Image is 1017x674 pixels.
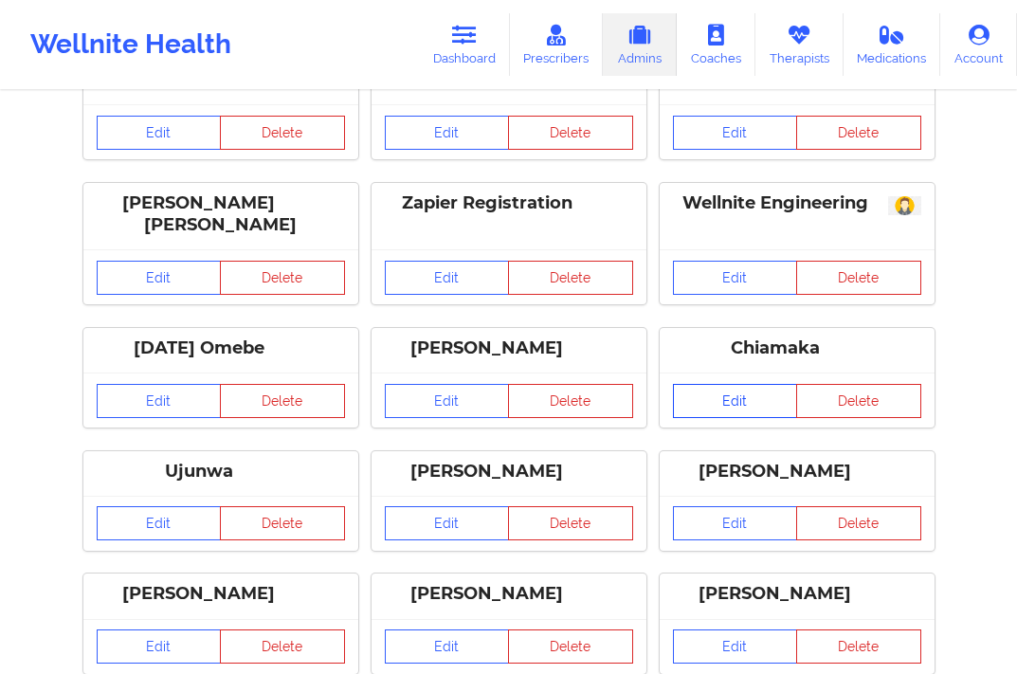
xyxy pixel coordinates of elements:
[888,196,921,215] img: avatar.png
[97,583,345,605] div: [PERSON_NAME]
[673,116,798,150] a: Edit
[220,629,345,664] button: Delete
[385,583,633,605] div: [PERSON_NAME]
[419,13,510,76] a: Dashboard
[508,261,633,295] button: Delete
[385,506,510,540] a: Edit
[508,629,633,664] button: Delete
[844,13,941,76] a: Medications
[385,337,633,359] div: [PERSON_NAME]
[796,116,921,150] button: Delete
[796,261,921,295] button: Delete
[97,506,222,540] a: Edit
[673,192,921,214] div: Wellnite Engineering
[220,261,345,295] button: Delete
[385,261,510,295] a: Edit
[385,629,510,664] a: Edit
[97,261,222,295] a: Edit
[673,629,798,664] a: Edit
[673,261,798,295] a: Edit
[940,13,1017,76] a: Account
[220,116,345,150] button: Delete
[508,506,633,540] button: Delete
[603,13,677,76] a: Admins
[97,384,222,418] a: Edit
[385,192,633,214] div: Zapier Registration
[97,629,222,664] a: Edit
[97,116,222,150] a: Edit
[673,583,921,605] div: [PERSON_NAME]
[385,116,510,150] a: Edit
[677,13,755,76] a: Coaches
[796,384,921,418] button: Delete
[508,116,633,150] button: Delete
[673,337,921,359] div: Chiamaka
[220,506,345,540] button: Delete
[796,629,921,664] button: Delete
[796,506,921,540] button: Delete
[673,461,921,483] div: [PERSON_NAME]
[220,384,345,418] button: Delete
[673,384,798,418] a: Edit
[510,13,604,76] a: Prescribers
[385,461,633,483] div: [PERSON_NAME]
[97,192,345,236] div: [PERSON_NAME] [PERSON_NAME]
[97,337,345,359] div: [DATE] Omebe
[673,506,798,540] a: Edit
[508,384,633,418] button: Delete
[755,13,844,76] a: Therapists
[385,384,510,418] a: Edit
[97,461,345,483] div: Ujunwa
